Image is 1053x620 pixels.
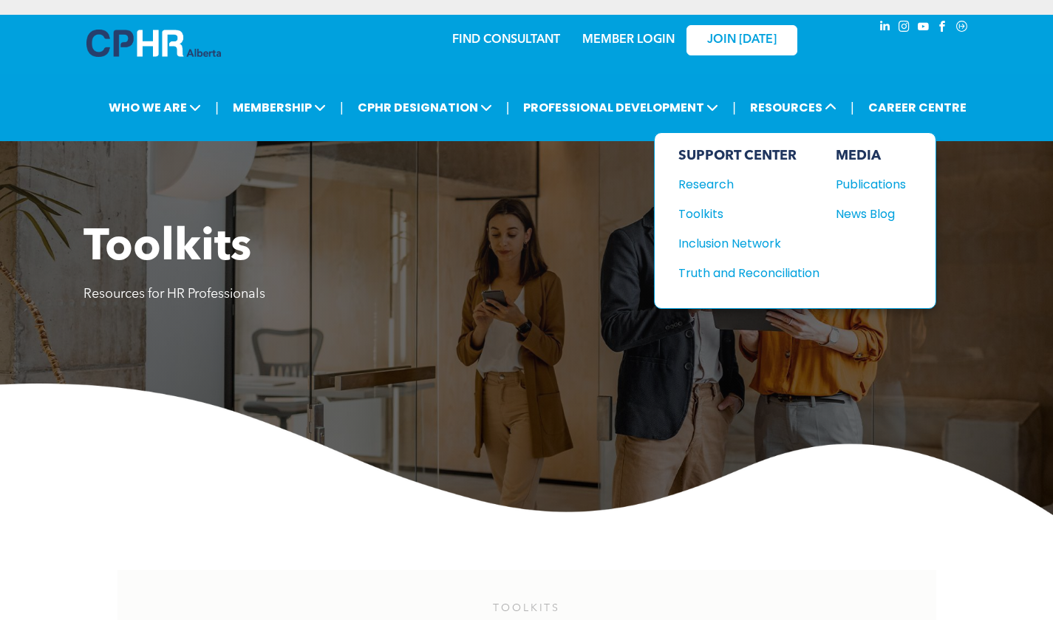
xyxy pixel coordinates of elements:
span: RESOURCES [746,94,841,121]
a: MEMBER LOGIN [582,34,675,46]
div: Toolkits [678,205,805,223]
a: FIND CONSULTANT [452,34,560,46]
span: MEMBERSHIP [228,94,330,121]
a: Truth and Reconciliation [678,264,819,282]
span: CPHR DESIGNATION [353,94,497,121]
div: Inclusion Network [678,234,805,253]
a: Toolkits [678,205,819,223]
span: JOIN [DATE] [707,33,777,47]
li: | [215,92,219,123]
li: | [732,92,736,123]
span: TOOLKITS [493,604,560,614]
span: PROFESSIONAL DEVELOPMENT [519,94,723,121]
div: Publications [836,175,899,194]
a: CAREER CENTRE [864,94,971,121]
li: | [340,92,344,123]
span: Toolkits [84,226,251,270]
li: | [851,92,854,123]
div: Research [678,175,805,194]
a: linkedin [877,18,893,38]
a: JOIN [DATE] [686,25,797,55]
a: youtube [916,18,932,38]
img: A blue and white logo for cp alberta [86,30,221,57]
span: WHO WE ARE [104,94,205,121]
li: | [506,92,510,123]
div: News Blog [836,205,899,223]
a: Research [678,175,819,194]
div: SUPPORT CENTER [678,148,819,164]
a: Publications [836,175,906,194]
div: Truth and Reconciliation [678,264,805,282]
div: MEDIA [836,148,906,164]
a: News Blog [836,205,906,223]
a: instagram [896,18,913,38]
a: facebook [935,18,951,38]
a: Social network [954,18,970,38]
a: Inclusion Network [678,234,819,253]
span: Resources for HR Professionals [84,287,265,301]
